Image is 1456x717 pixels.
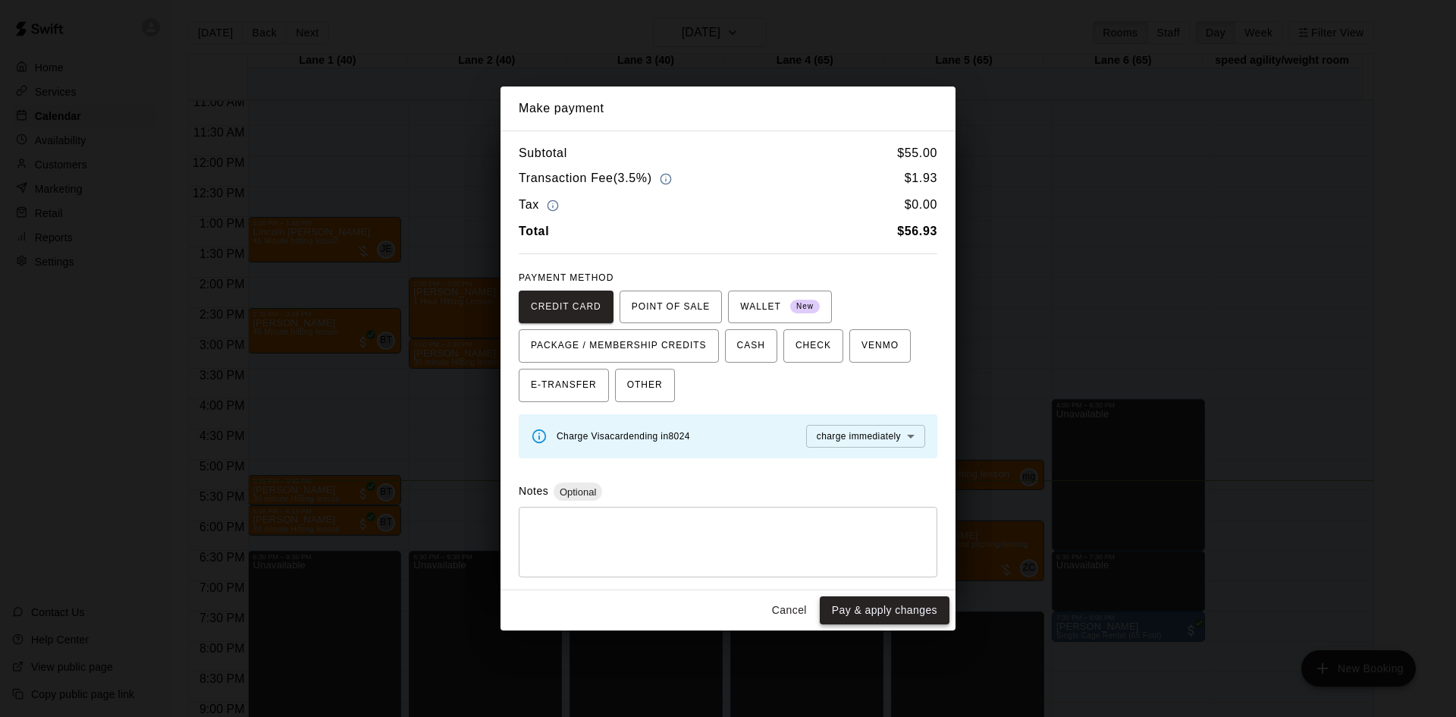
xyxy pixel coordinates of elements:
[790,297,820,317] span: New
[519,291,613,324] button: CREDIT CARD
[817,431,901,442] span: charge immediately
[897,225,937,237] b: $ 56.93
[783,329,843,363] button: CHECK
[531,295,601,319] span: CREDIT CARD
[620,291,722,324] button: POINT OF SALE
[740,295,820,319] span: WALLET
[519,485,548,497] label: Notes
[519,195,563,215] h6: Tax
[737,334,765,358] span: CASH
[632,295,710,319] span: POINT OF SALE
[795,334,831,358] span: CHECK
[861,334,899,358] span: VENMO
[519,143,567,163] h6: Subtotal
[531,334,707,358] span: PACKAGE / MEMBERSHIP CREDITS
[519,329,719,363] button: PACKAGE / MEMBERSHIP CREDITS
[905,195,937,215] h6: $ 0.00
[897,143,937,163] h6: $ 55.00
[725,329,777,363] button: CASH
[519,225,549,237] b: Total
[519,369,609,402] button: E-TRANSFER
[849,329,911,363] button: VENMO
[500,86,955,131] h2: Make payment
[627,373,663,398] span: OTHER
[519,272,613,283] span: PAYMENT METHOD
[519,168,676,189] h6: Transaction Fee ( 3.5% )
[554,486,602,498] span: Optional
[765,596,814,624] button: Cancel
[531,373,597,398] span: E-TRANSFER
[905,168,937,189] h6: $ 1.93
[557,431,690,442] span: Charge Visa card ending in 8024
[615,369,675,402] button: OTHER
[728,291,832,324] button: WALLET New
[820,596,949,624] button: Pay & apply changes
